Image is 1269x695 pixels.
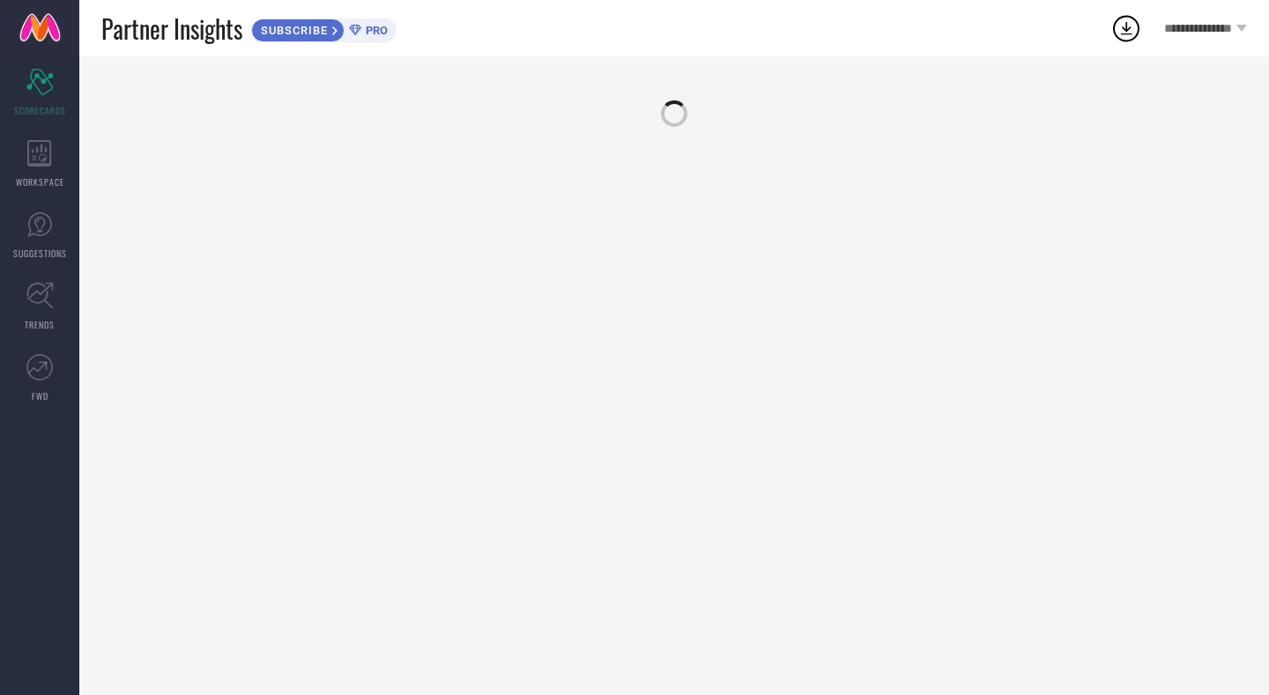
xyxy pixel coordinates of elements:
[32,389,48,403] span: FWD
[13,247,67,260] span: SUGGESTIONS
[16,175,64,189] span: WORKSPACE
[361,24,388,37] span: PRO
[252,24,332,37] span: SUBSCRIBE
[101,11,242,47] span: Partner Insights
[25,318,55,331] span: TRENDS
[251,14,397,42] a: SUBSCRIBEPRO
[14,104,66,117] span: SCORECARDS
[1110,12,1142,44] div: Open download list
